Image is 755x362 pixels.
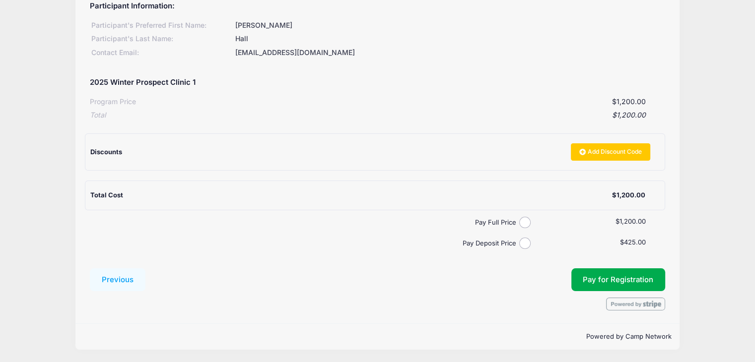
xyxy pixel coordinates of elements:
div: Hall [234,34,665,44]
div: Total Cost [90,190,612,200]
label: $1,200.00 [616,217,646,227]
a: Add Discount Code [571,143,650,160]
button: Pay for Registration [571,268,666,291]
span: $1,200.00 [612,97,646,106]
span: Discounts [90,148,122,156]
label: Pay Deposit Price [93,239,519,248]
div: $1,200.00 [612,190,645,200]
div: [EMAIL_ADDRESS][DOMAIN_NAME] [234,48,665,58]
label: $425.00 [620,238,646,247]
div: Program Price [90,97,136,107]
p: Powered by Camp Network [83,332,672,342]
div: Contact Email: [90,48,234,58]
label: Pay Full Price [93,218,519,228]
h5: Participant Information: [90,2,665,11]
h5: 2025 Winter Prospect Clinic 1 [90,78,196,87]
div: [PERSON_NAME] [234,20,665,31]
div: Total [90,110,106,121]
div: Participant's Preferred First Name: [90,20,234,31]
button: Previous [90,268,145,291]
div: Participant's Last Name: [90,34,234,44]
div: $1,200.00 [106,110,646,121]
